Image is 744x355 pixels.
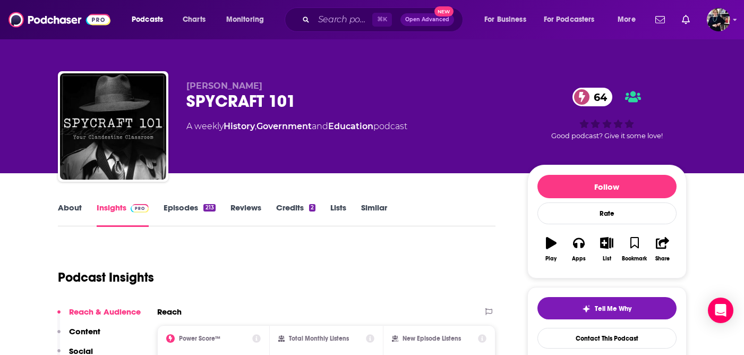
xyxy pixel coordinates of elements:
img: tell me why sparkle [582,305,591,313]
button: Show profile menu [707,8,730,31]
span: ⌘ K [372,13,392,27]
a: Credits2 [276,202,315,227]
span: New [434,6,454,16]
button: Open AdvancedNew [400,13,454,26]
button: open menu [610,11,649,28]
h2: Total Monthly Listens [289,335,349,342]
a: Government [256,121,312,131]
span: Podcasts [132,12,163,27]
h2: New Episode Listens [403,335,461,342]
span: and [312,121,328,131]
div: 64Good podcast? Give it some love! [527,81,687,147]
a: About [58,202,82,227]
span: [PERSON_NAME] [186,81,262,91]
a: Episodes213 [164,202,215,227]
div: Open Intercom Messenger [708,298,733,323]
a: Charts [176,11,212,28]
a: Show notifications dropdown [678,11,694,29]
span: Charts [183,12,206,27]
div: List [603,256,611,262]
button: open menu [124,11,177,28]
button: open menu [537,11,610,28]
input: Search podcasts, credits, & more... [314,11,372,28]
img: Podchaser Pro [131,204,149,213]
button: open menu [477,11,540,28]
div: Bookmark [622,256,647,262]
div: 213 [203,204,215,212]
a: Lists [330,202,346,227]
a: Reviews [230,202,261,227]
button: Content [57,326,100,346]
a: History [224,121,255,131]
button: tell me why sparkleTell Me Why [537,297,677,319]
p: Reach & Audience [69,307,141,317]
span: 64 [583,88,612,106]
button: Play [537,230,565,268]
div: Search podcasts, credits, & more... [295,7,473,32]
a: Contact This Podcast [537,328,677,349]
span: For Podcasters [544,12,595,27]
span: For Business [484,12,526,27]
span: More [618,12,636,27]
img: User Profile [707,8,730,31]
span: Open Advanced [405,17,449,22]
h1: Podcast Insights [58,269,154,285]
span: Good podcast? Give it some love! [551,132,663,140]
a: 64 [572,88,612,106]
div: 2 [309,204,315,212]
a: InsightsPodchaser Pro [97,202,149,227]
div: Share [655,256,670,262]
img: Podchaser - Follow, Share and Rate Podcasts [8,10,110,30]
div: Rate [537,202,677,224]
button: Share [648,230,676,268]
button: Bookmark [621,230,648,268]
h2: Reach [157,307,182,317]
div: A weekly podcast [186,120,407,133]
img: SPYCRAFT 101 [60,73,166,180]
button: open menu [219,11,278,28]
span: , [255,121,256,131]
div: Apps [572,256,586,262]
span: Logged in as ndewey [707,8,730,31]
p: Content [69,326,100,336]
span: Tell Me Why [595,305,631,313]
h2: Power Score™ [179,335,220,342]
button: List [593,230,620,268]
div: Play [545,256,557,262]
button: Apps [565,230,593,268]
a: Show notifications dropdown [651,11,669,29]
a: Similar [361,202,387,227]
span: Monitoring [226,12,264,27]
a: Education [328,121,373,131]
button: Follow [537,175,677,198]
button: Reach & Audience [57,307,141,326]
